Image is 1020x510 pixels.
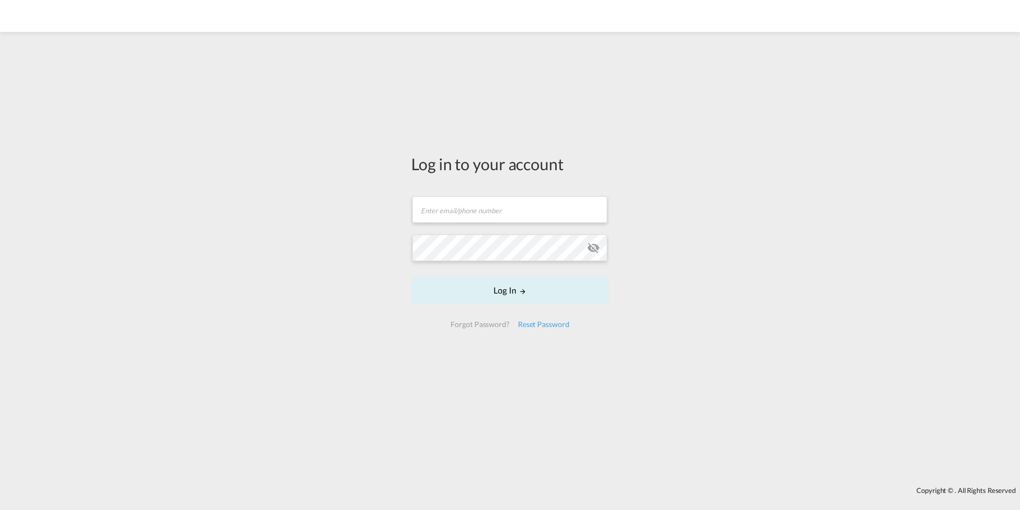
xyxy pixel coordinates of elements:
[411,153,609,175] div: Log in to your account
[514,315,574,334] div: Reset Password
[446,315,513,334] div: Forgot Password?
[587,241,600,254] md-icon: icon-eye-off
[412,196,607,223] input: Enter email/phone number
[411,277,609,304] button: LOGIN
